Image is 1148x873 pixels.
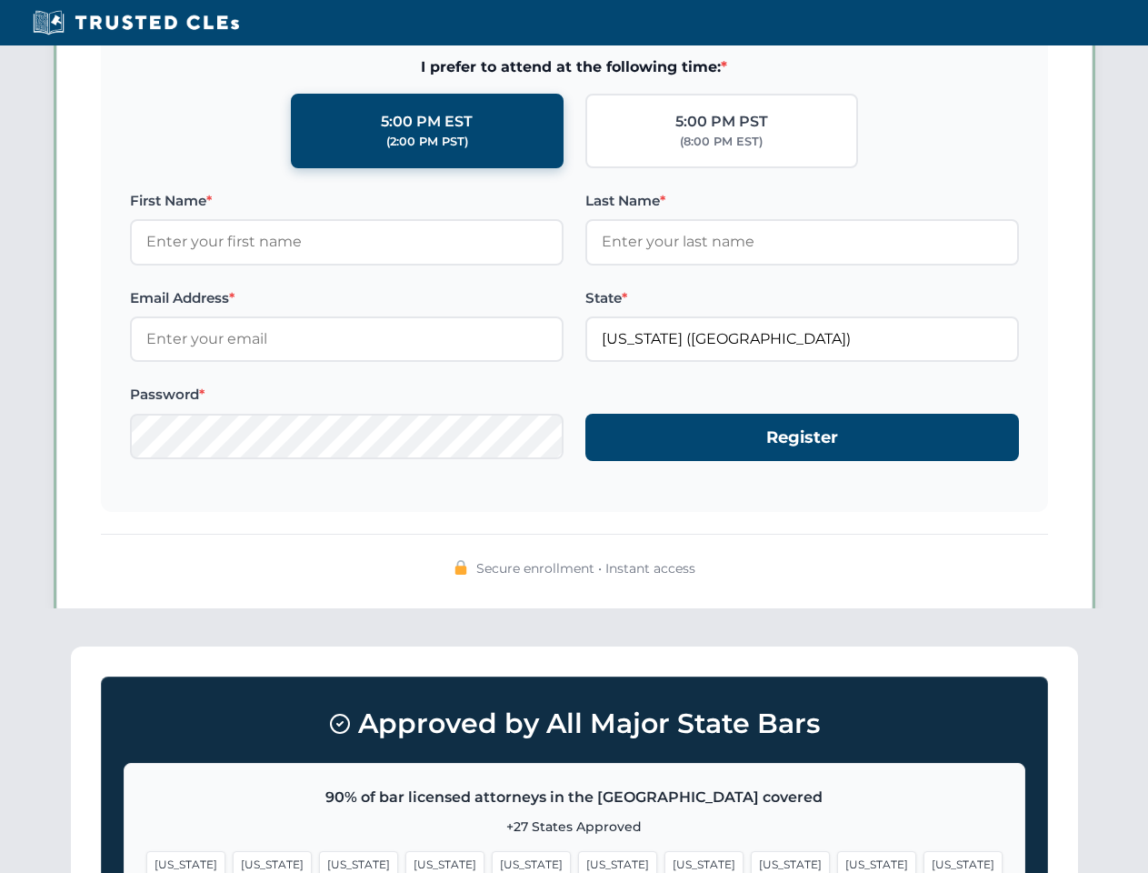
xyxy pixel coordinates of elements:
[585,414,1019,462] button: Register
[476,558,695,578] span: Secure enrollment • Instant access
[454,560,468,575] img: 🔒
[130,287,564,309] label: Email Address
[130,384,564,406] label: Password
[130,316,564,362] input: Enter your email
[680,133,763,151] div: (8:00 PM EST)
[27,9,245,36] img: Trusted CLEs
[675,110,768,134] div: 5:00 PM PST
[124,699,1025,748] h3: Approved by All Major State Bars
[585,316,1019,362] input: Georgia (GA)
[130,219,564,265] input: Enter your first name
[146,817,1003,837] p: +27 States Approved
[146,786,1003,809] p: 90% of bar licensed attorneys in the [GEOGRAPHIC_DATA] covered
[585,219,1019,265] input: Enter your last name
[585,287,1019,309] label: State
[130,55,1019,79] span: I prefer to attend at the following time:
[381,110,473,134] div: 5:00 PM EST
[130,190,564,212] label: First Name
[386,133,468,151] div: (2:00 PM PST)
[585,190,1019,212] label: Last Name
